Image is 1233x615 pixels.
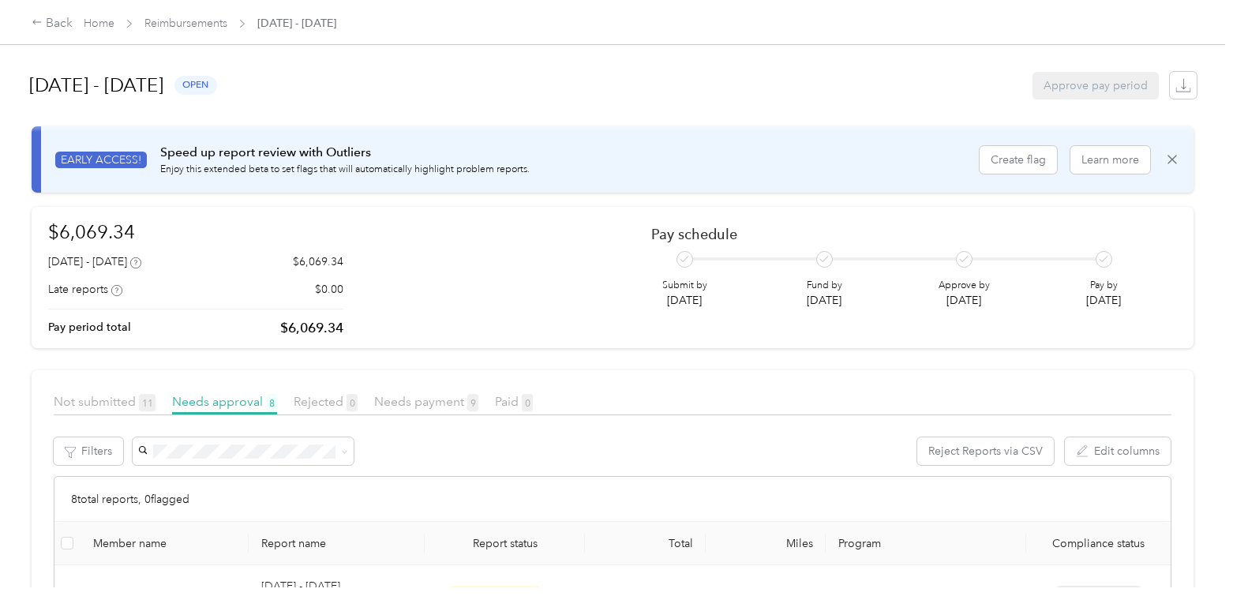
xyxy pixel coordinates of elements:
[1052,586,1145,604] span: Not submitted
[139,394,156,411] span: 11
[280,318,343,338] p: $6,069.34
[249,522,425,565] th: Report name
[172,394,277,409] span: Needs approval
[826,522,1026,565] th: Program
[662,279,707,293] p: Submit by
[651,226,1149,242] h2: Pay schedule
[315,281,343,298] p: $0.00
[294,394,358,409] span: Rejected
[1039,537,1158,550] span: Compliance status
[1070,146,1150,174] button: Learn more
[55,152,147,168] span: EARLY ACCESS!
[838,587,1014,604] p: CPM Program
[54,477,1171,522] div: 8 total reports, 0 flagged
[48,253,141,270] div: [DATE] - [DATE]
[29,66,163,104] h1: [DATE] - [DATE]
[144,17,227,30] a: Reimbursements
[54,437,123,465] button: Filters
[261,578,340,595] p: [DATE] - [DATE]
[495,394,533,409] span: Paid
[1086,292,1121,309] p: [DATE]
[32,14,73,33] div: Back
[1065,437,1171,465] button: Edit columns
[598,537,692,550] div: Total
[347,394,358,411] span: 0
[48,218,343,246] h1: $6,069.34
[257,15,336,32] span: [DATE] - [DATE]
[917,437,1054,465] button: Reject Reports via CSV
[160,163,530,177] p: Enjoy this extended beta to set flags that will automatically highlight problem reports.
[1086,279,1121,293] p: Pay by
[374,394,478,409] span: Needs payment
[48,281,122,298] div: Late reports
[174,76,217,94] span: open
[980,146,1057,174] button: Create flag
[54,394,156,409] span: Not submitted
[467,394,478,411] span: 9
[445,586,545,604] span: needs approval
[160,143,530,163] p: Speed up report review with Outliers
[807,279,842,293] p: Fund by
[84,17,114,30] a: Home
[293,253,343,270] p: $6,069.34
[939,279,990,293] p: Approve by
[93,587,236,604] div: [PERSON_NAME]
[1145,527,1233,615] iframe: Everlance-gr Chat Button Frame
[437,537,572,550] span: Report status
[718,537,813,550] div: Miles
[48,319,131,336] p: Pay period total
[81,522,249,565] th: Member name
[662,292,707,309] p: [DATE]
[939,292,990,309] p: [DATE]
[522,394,533,411] span: 0
[266,394,277,411] span: 8
[93,537,236,550] div: Member name
[807,292,842,309] p: [DATE]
